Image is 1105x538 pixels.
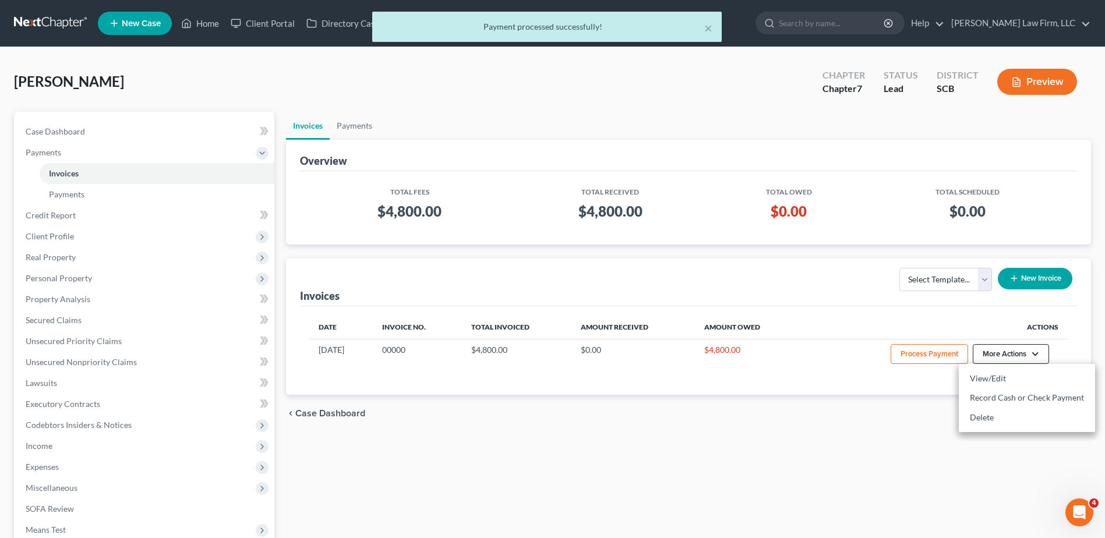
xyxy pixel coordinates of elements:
[26,273,92,283] span: Personal Property
[26,336,122,346] span: Unsecured Priority Claims
[286,409,295,418] i: chevron_left
[16,394,274,415] a: Executory Contracts
[373,316,462,339] th: Invoice No.
[997,69,1077,95] button: Preview
[300,154,347,168] div: Overview
[462,316,572,339] th: Total Invoiced
[857,83,862,94] span: 7
[16,352,274,373] a: Unsecured Nonpriority Claims
[382,21,712,33] div: Payment processed successfully!
[867,180,1068,197] th: Total Scheduled
[877,202,1058,221] h3: $0.00
[26,462,59,472] span: Expenses
[26,252,76,262] span: Real Property
[571,339,694,371] td: $0.00
[695,316,802,339] th: Amount Owed
[40,163,274,184] a: Invoices
[519,202,701,221] h3: $4,800.00
[26,504,74,514] span: SOFA Review
[884,82,918,95] div: Lead
[26,294,90,304] span: Property Analysis
[695,339,802,371] td: $4,800.00
[40,184,274,205] a: Payments
[26,483,77,493] span: Miscellaneous
[16,205,274,226] a: Credit Report
[26,126,85,136] span: Case Dashboard
[822,69,865,82] div: Chapter
[26,357,137,367] span: Unsecured Nonpriority Claims
[26,525,66,535] span: Means Test
[891,344,968,364] button: Process Payment
[959,388,1095,408] a: Record Cash or Check Payment
[49,189,84,199] span: Payments
[373,339,462,371] td: 00000
[286,409,365,418] button: chevron_left Case Dashboard
[16,289,274,310] a: Property Analysis
[26,378,57,388] span: Lawsuits
[937,82,979,95] div: SCB
[319,202,500,221] h3: $4,800.00
[286,112,330,140] a: Invoices
[959,408,1095,427] a: Delete
[295,409,365,418] span: Case Dashboard
[959,364,1095,432] div: More Actions
[26,210,76,220] span: Credit Report
[26,441,52,451] span: Income
[16,121,274,142] a: Case Dashboard
[16,498,274,519] a: SOFA Review
[16,310,274,331] a: Secured Claims
[26,315,82,325] span: Secured Claims
[462,339,572,371] td: $4,800.00
[571,316,694,339] th: Amount Received
[1089,498,1099,508] span: 4
[1065,498,1093,526] iframe: Intercom live chat
[937,69,979,82] div: District
[309,180,510,197] th: Total Fees
[26,420,132,430] span: Codebtors Insiders & Notices
[711,180,867,197] th: Total Owed
[802,316,1068,339] th: Actions
[330,112,379,140] a: Payments
[26,231,74,241] span: Client Profile
[309,339,373,371] td: [DATE]
[309,316,373,339] th: Date
[300,289,340,303] div: Invoices
[822,82,865,95] div: Chapter
[884,69,918,82] div: Status
[704,21,712,35] button: ×
[49,168,79,178] span: Invoices
[26,147,61,157] span: Payments
[14,73,124,90] span: [PERSON_NAME]
[16,331,274,352] a: Unsecured Priority Claims
[26,399,100,409] span: Executory Contracts
[998,268,1072,289] button: New Invoice
[973,344,1049,364] button: More Actions
[16,373,274,394] a: Lawsuits
[959,369,1095,388] a: View/Edit
[510,180,710,197] th: Total Received
[720,202,858,221] h3: $0.00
